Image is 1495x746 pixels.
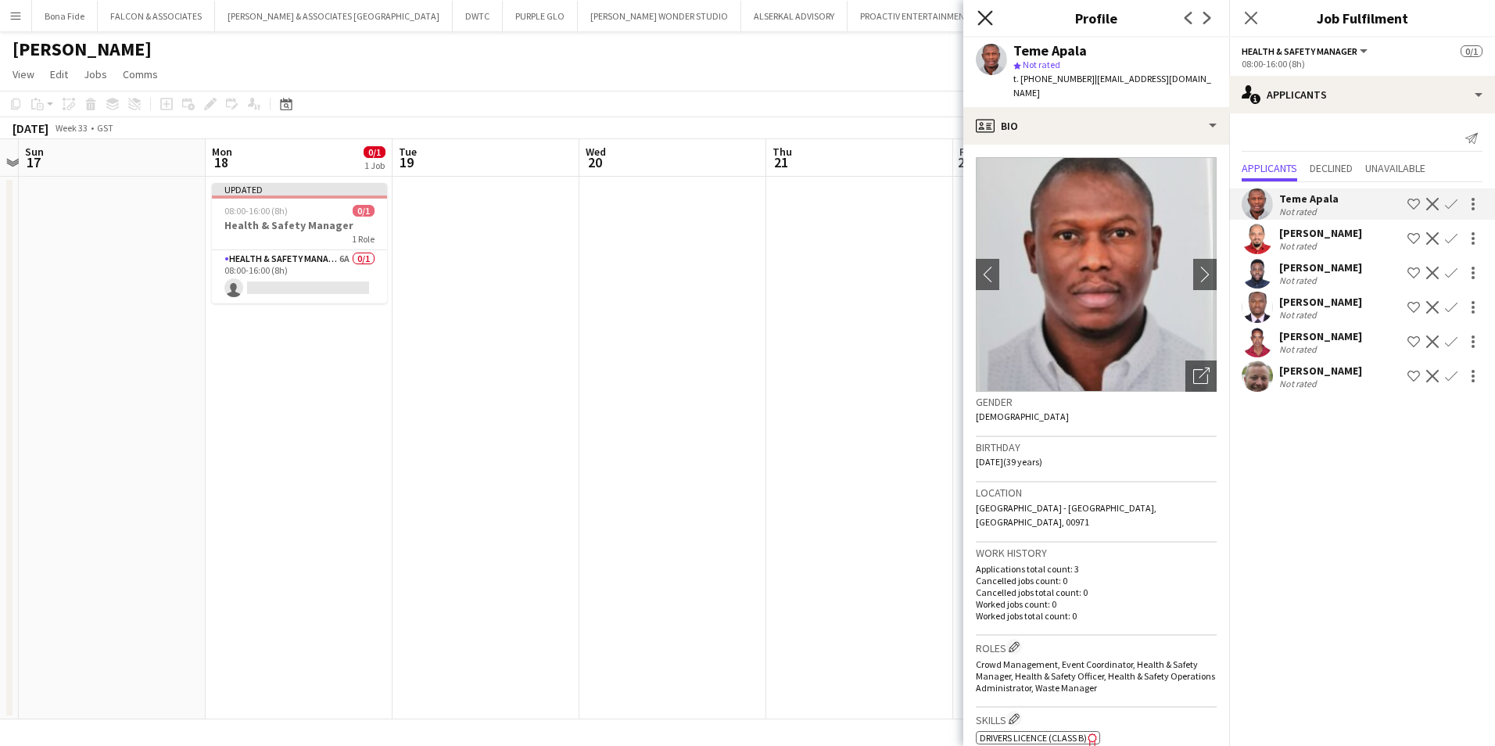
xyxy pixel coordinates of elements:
span: Unavailable [1365,163,1425,174]
h3: Gender [976,395,1217,409]
button: Bona Fide [32,1,98,31]
span: Thu [773,145,792,159]
span: [GEOGRAPHIC_DATA] - [GEOGRAPHIC_DATA], [GEOGRAPHIC_DATA], 00971 [976,502,1156,528]
app-job-card: Updated08:00-16:00 (8h)0/1Health & Safety Manager1 RoleHealth & Safety Manager6A0/108:00-16:00 (8h) [212,183,387,303]
div: Bio [963,107,1229,145]
span: 0/1 [364,146,385,158]
button: DWTC [453,1,503,31]
span: Comms [123,67,158,81]
button: ALSERKAL ADVISORY [741,1,848,31]
img: Crew avatar or photo [976,157,1217,392]
div: [PERSON_NAME] [1279,226,1362,240]
span: Jobs [84,67,107,81]
button: [PERSON_NAME] WONDER STUDIO [578,1,741,31]
div: Not rated [1279,240,1320,252]
span: [DATE] (39 years) [976,456,1042,468]
h3: Work history [976,546,1217,560]
span: Crowd Management, Event Coordinator, Health & Safety Manager, Health & Safety Officer, Health & S... [976,658,1215,694]
span: Not rated [1023,59,1060,70]
span: 17 [23,153,44,171]
div: 1 Job [364,160,385,171]
div: Updated [212,183,387,195]
span: 0/1 [1461,45,1482,57]
div: Not rated [1279,378,1320,389]
h3: Profile [963,8,1229,28]
p: Applications total count: 3 [976,563,1217,575]
button: PURPLE GLO [503,1,578,31]
p: Cancelled jobs count: 0 [976,575,1217,586]
a: Edit [44,64,74,84]
div: Not rated [1279,274,1320,286]
a: Comms [117,64,164,84]
div: [DATE] [13,120,48,136]
span: Declined [1310,163,1353,174]
div: Not rated [1279,206,1320,217]
span: 19 [396,153,417,171]
div: [PERSON_NAME] [1279,260,1362,274]
p: Worked jobs total count: 0 [976,610,1217,622]
div: Open photos pop-in [1185,360,1217,392]
div: Teme Apala [1279,192,1339,206]
span: 1 Role [352,233,375,245]
div: Applicants [1229,76,1495,113]
div: [PERSON_NAME] [1279,295,1362,309]
span: Wed [586,145,606,159]
app-card-role: Health & Safety Manager6A0/108:00-16:00 (8h) [212,250,387,303]
span: 0/1 [353,205,375,217]
p: Cancelled jobs total count: 0 [976,586,1217,598]
span: 08:00-16:00 (8h) [224,205,288,217]
button: PROACTIV ENTERTAINMENT [848,1,984,31]
a: View [6,64,41,84]
h3: Roles [976,639,1217,655]
div: [PERSON_NAME] [1279,364,1362,378]
h3: Skills [976,711,1217,727]
span: Edit [50,67,68,81]
span: Drivers Licence (Class B) [980,732,1087,744]
span: 20 [583,153,606,171]
span: Tue [399,145,417,159]
span: t. [PHONE_NUMBER] [1013,73,1095,84]
h3: Health & Safety Manager [212,218,387,232]
h3: Job Fulfilment [1229,8,1495,28]
div: GST [97,122,113,134]
div: Teme Apala [1013,44,1087,58]
span: Applicants [1242,163,1297,174]
span: [DEMOGRAPHIC_DATA] [976,411,1069,422]
span: Week 33 [52,122,91,134]
div: Not rated [1279,343,1320,355]
div: 08:00-16:00 (8h) [1242,58,1482,70]
span: Fri [959,145,972,159]
span: Sun [25,145,44,159]
h3: Location [976,486,1217,500]
div: Not rated [1279,309,1320,321]
span: Health & Safety Manager [1242,45,1357,57]
button: FALCON & ASSOCIATES [98,1,215,31]
span: 22 [957,153,972,171]
span: Mon [212,145,232,159]
button: Health & Safety Manager [1242,45,1370,57]
span: 18 [210,153,232,171]
div: [PERSON_NAME] [1279,329,1362,343]
a: Jobs [77,64,113,84]
button: [PERSON_NAME] & ASSOCIATES [GEOGRAPHIC_DATA] [215,1,453,31]
span: 21 [770,153,792,171]
span: View [13,67,34,81]
span: | [EMAIL_ADDRESS][DOMAIN_NAME] [1013,73,1211,99]
h3: Birthday [976,440,1217,454]
p: Worked jobs count: 0 [976,598,1217,610]
h1: [PERSON_NAME] [13,38,152,61]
